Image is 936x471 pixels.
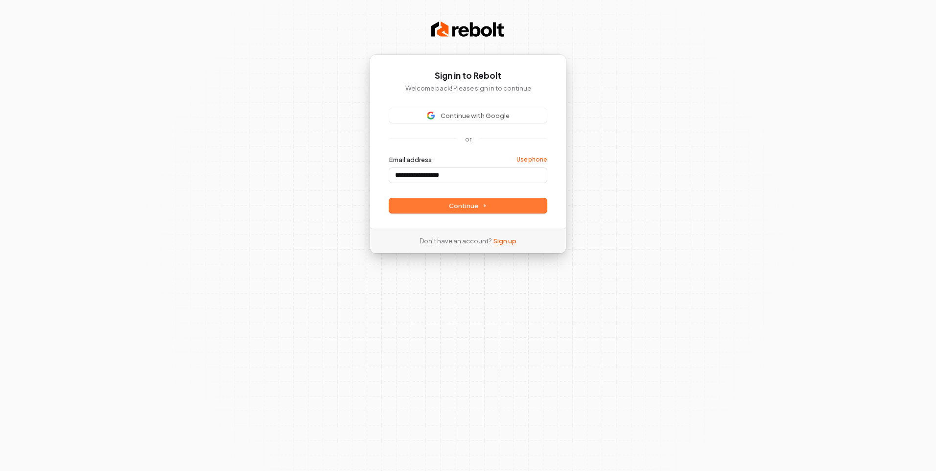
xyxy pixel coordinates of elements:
[493,236,516,245] a: Sign up
[441,111,510,120] span: Continue with Google
[431,20,505,39] img: Rebolt Logo
[389,198,547,213] button: Continue
[389,108,547,123] button: Sign in with GoogleContinue with Google
[465,135,471,143] p: or
[389,155,432,164] label: Email address
[516,156,547,164] a: Use phone
[389,70,547,82] h1: Sign in to Rebolt
[389,84,547,93] p: Welcome back! Please sign in to continue
[449,201,487,210] span: Continue
[427,112,435,119] img: Sign in with Google
[420,236,491,245] span: Don’t have an account?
